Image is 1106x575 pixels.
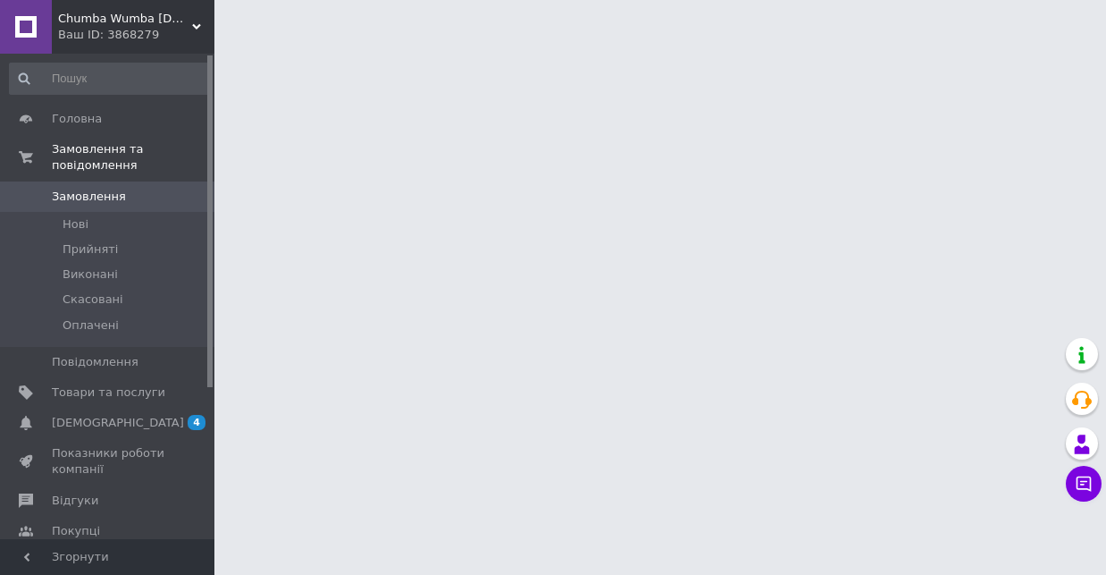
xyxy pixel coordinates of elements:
[63,292,123,308] span: Скасовані
[58,27,214,43] div: Ваш ID: 3868279
[58,11,192,27] span: Chumba Wumba com.ua
[52,445,165,478] span: Показники роботи компанії
[63,241,118,258] span: Прийняті
[9,63,211,95] input: Пошук
[188,415,205,430] span: 4
[52,523,100,539] span: Покупці
[63,266,118,283] span: Виконані
[63,317,119,334] span: Оплачені
[52,385,165,401] span: Товари та послуги
[52,354,138,370] span: Повідомлення
[52,493,98,509] span: Відгуки
[52,415,184,431] span: [DEMOGRAPHIC_DATA]
[63,216,88,233] span: Нові
[52,189,126,205] span: Замовлення
[52,141,214,173] span: Замовлення та повідомлення
[52,111,102,127] span: Головна
[1066,466,1102,502] button: Чат з покупцем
